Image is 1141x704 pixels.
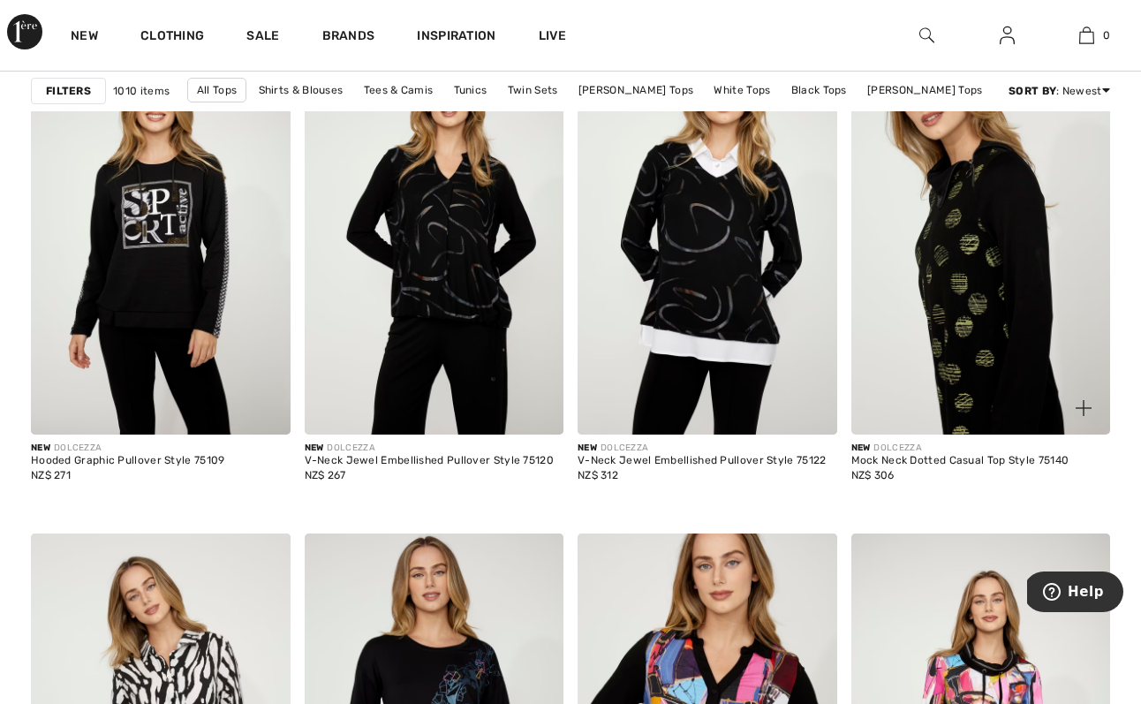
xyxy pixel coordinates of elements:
[986,25,1029,47] a: Sign In
[417,28,495,47] span: Inspiration
[7,14,42,49] img: 1ère Avenue
[578,469,618,481] span: NZ$ 312
[1076,400,1092,416] img: plus_v2.svg
[529,553,545,567] img: heart_black_full.svg
[305,442,555,455] div: DOLCEZZA
[46,83,91,99] strong: Filters
[322,28,375,47] a: Brands
[445,79,496,102] a: Tunics
[31,443,50,453] span: New
[113,83,170,99] span: 1010 items
[851,442,1069,455] div: DOLCEZZA
[140,28,204,47] a: Clothing
[578,46,837,435] img: V-Neck Jewel Embellished Pullover Style 75122. As sample
[250,79,352,102] a: Shirts & Blouses
[1009,85,1056,97] strong: Sort By
[1000,25,1015,46] img: My Info
[31,469,71,481] span: NZ$ 271
[256,400,272,416] img: plus_v2.svg
[1048,25,1126,46] a: 0
[803,553,819,567] img: heart_black_full.svg
[529,400,545,416] img: plus_v2.svg
[305,46,564,435] img: V-Neck Jewel Embellished Pullover Style 75120. As sample
[1009,83,1110,99] div: : Newest
[31,455,225,467] div: Hooded Graphic Pullover Style 75109
[1079,25,1094,46] img: My Bag
[305,443,324,453] span: New
[1027,572,1123,616] iframe: Opens a widget where you can find more information
[305,469,346,481] span: NZ$ 267
[499,79,567,102] a: Twin Sets
[31,46,291,435] img: Hooded Graphic Pullover Style 75109. As sample
[31,442,225,455] div: DOLCEZZA
[851,443,871,453] span: New
[1103,27,1110,43] span: 0
[71,28,98,47] a: New
[246,28,279,47] a: Sale
[187,78,246,102] a: All Tops
[570,79,702,102] a: [PERSON_NAME] Tops
[803,400,819,416] img: plus_v2.svg
[578,443,597,453] span: New
[919,25,934,46] img: search the website
[305,455,555,467] div: V-Neck Jewel Embellished Pullover Style 75120
[355,79,442,102] a: Tees & Camis
[256,553,272,567] img: heart_black_full.svg
[539,26,566,45] a: Live
[705,79,779,102] a: White Tops
[851,46,1111,435] a: Mock Neck Dotted Casual Top Style 75140. As sample
[578,442,827,455] div: DOLCEZZA
[851,455,1069,467] div: Mock Neck Dotted Casual Top Style 75140
[858,79,991,102] a: [PERSON_NAME] Tops
[782,79,856,102] a: Black Tops
[578,455,827,467] div: V-Neck Jewel Embellished Pullover Style 75122
[1076,553,1092,567] img: heart_black_full.svg
[851,469,895,481] span: NZ$ 306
